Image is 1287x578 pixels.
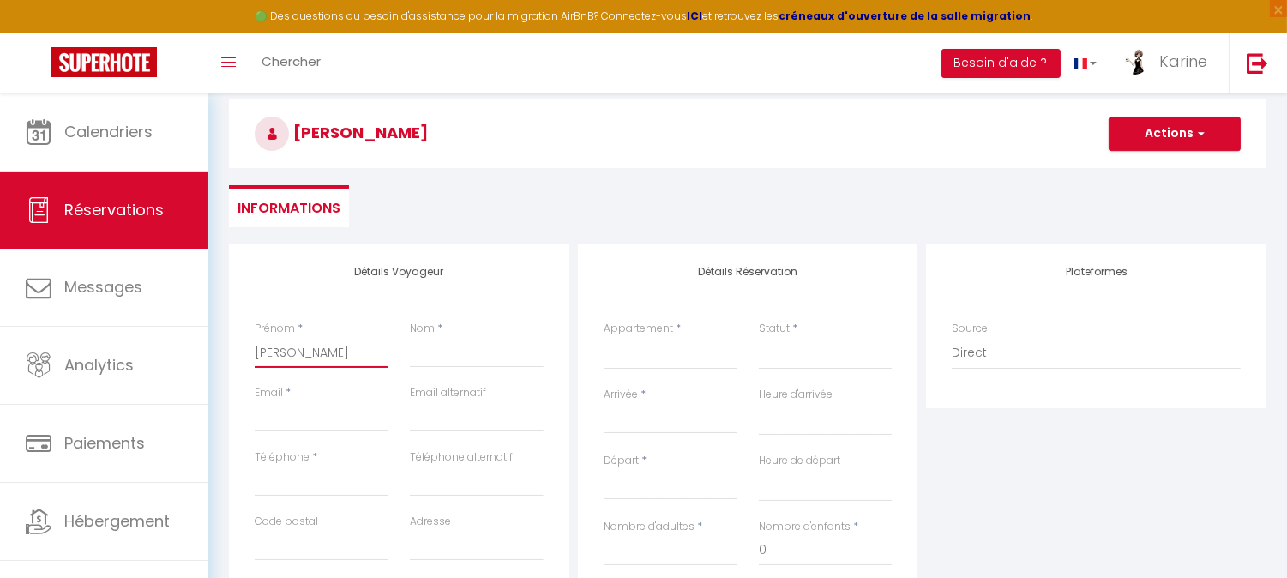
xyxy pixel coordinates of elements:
label: Nom [410,321,435,337]
span: Hébergement [64,510,170,532]
label: Nombre d'adultes [604,519,695,535]
a: ICI [687,9,702,23]
label: Code postal [255,514,318,530]
button: Ouvrir le widget de chat LiveChat [14,7,65,58]
span: Analytics [64,354,134,376]
label: Email alternatif [410,385,486,401]
span: Messages [64,276,142,298]
img: ... [1122,49,1148,75]
button: Actions [1109,117,1241,151]
label: Statut [759,321,790,337]
h4: Plateformes [952,266,1241,278]
label: Téléphone [255,449,310,466]
label: Email [255,385,283,401]
label: Prénom [255,321,295,337]
img: logout [1247,52,1268,74]
label: Nombre d'enfants [759,519,851,535]
a: ... Karine [1110,33,1229,93]
label: Heure de départ [759,453,840,469]
label: Adresse [410,514,451,530]
label: Appartement [604,321,673,337]
label: Téléphone alternatif [410,449,513,466]
h4: Détails Voyageur [255,266,544,278]
a: Chercher [249,33,334,93]
button: Besoin d'aide ? [941,49,1061,78]
label: Départ [604,453,639,469]
a: créneaux d'ouverture de la salle migration [779,9,1031,23]
img: Super Booking [51,47,157,77]
span: Calendriers [64,121,153,142]
label: Heure d'arrivée [759,387,833,403]
span: Paiements [64,432,145,454]
h4: Détails Réservation [604,266,893,278]
span: [PERSON_NAME] [255,122,428,143]
span: Chercher [262,52,321,70]
li: Informations [229,185,349,227]
label: Arrivée [604,387,638,403]
iframe: Chat [1214,501,1274,565]
label: Source [952,321,988,337]
span: Réservations [64,199,164,220]
span: Karine [1159,51,1207,72]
